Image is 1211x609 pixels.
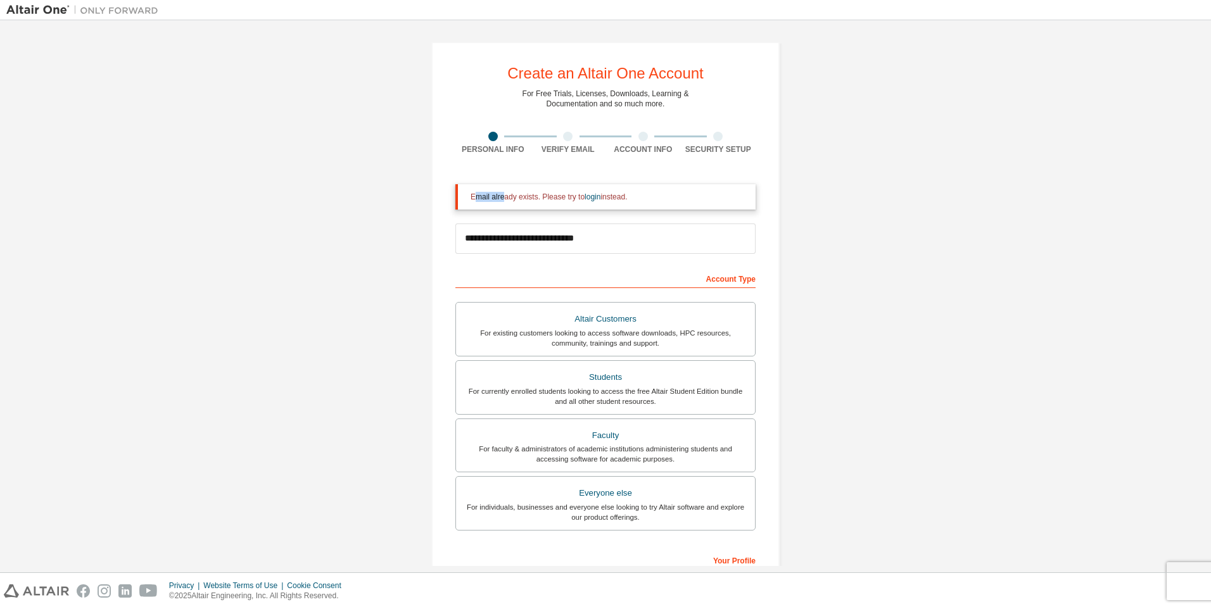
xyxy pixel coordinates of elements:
div: For existing customers looking to access software downloads, HPC resources, community, trainings ... [464,328,747,348]
div: Your Profile [455,549,756,570]
div: Privacy [169,581,203,591]
div: Account Info [605,144,681,154]
p: © 2025 Altair Engineering, Inc. All Rights Reserved. [169,591,349,601]
div: Create an Altair One Account [507,66,704,81]
div: Cookie Consent [287,581,348,591]
a: login [585,192,600,201]
div: Account Type [455,268,756,288]
div: Security Setup [681,144,756,154]
div: Personal Info [455,144,531,154]
div: Altair Customers [464,310,747,328]
div: Everyone else [464,484,747,502]
div: For currently enrolled students looking to access the free Altair Student Edition bundle and all ... [464,386,747,406]
div: Students [464,368,747,386]
div: Website Terms of Use [203,581,287,591]
img: instagram.svg [98,584,111,598]
div: Verify Email [531,144,606,154]
div: Email already exists. Please try to instead. [471,192,745,202]
img: Altair One [6,4,165,16]
img: altair_logo.svg [4,584,69,598]
div: For faculty & administrators of academic institutions administering students and accessing softwa... [464,444,747,464]
div: For individuals, businesses and everyone else looking to try Altair software and explore our prod... [464,502,747,522]
img: linkedin.svg [118,584,132,598]
img: facebook.svg [77,584,90,598]
img: youtube.svg [139,584,158,598]
div: Faculty [464,427,747,444]
div: For Free Trials, Licenses, Downloads, Learning & Documentation and so much more. [523,89,689,109]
